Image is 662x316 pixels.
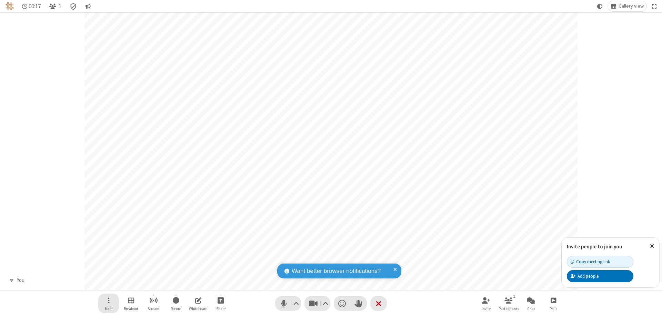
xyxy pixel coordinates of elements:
button: Start recording [165,294,186,313]
button: Raise hand [350,296,367,311]
span: Whiteboard [189,307,208,311]
span: Share [216,307,225,311]
button: Using system theme [594,1,605,11]
button: Manage Breakout Rooms [121,294,141,313]
div: Copy meeting link [571,258,610,265]
button: Invite participants (⌘+Shift+I) [476,294,496,313]
button: Change layout [608,1,646,11]
div: Meeting details Encryption enabled [67,1,80,11]
div: 1 [511,293,517,299]
button: Open participant list [46,1,64,11]
button: Mute (⌘+Shift+A) [275,296,301,311]
button: Fullscreen [649,1,660,11]
span: Participants [499,307,519,311]
span: Record [171,307,181,311]
span: Want better browser notifications? [292,267,381,276]
div: Timer [19,1,44,11]
span: Invite [482,307,491,311]
img: QA Selenium DO NOT DELETE OR CHANGE [6,2,14,10]
button: Open shared whiteboard [188,294,209,313]
button: Audio settings [292,296,301,311]
button: End or leave meeting [370,296,387,311]
div: You [14,276,27,284]
button: Open participant list [498,294,519,313]
label: Invite people to join you [567,243,622,250]
button: Close popover [645,238,659,255]
button: Copy meeting link [567,256,633,268]
span: More [105,307,112,311]
span: Polls [550,307,557,311]
span: 1 [59,3,61,10]
span: Stream [148,307,159,311]
button: Stop video (⌘+Shift+V) [304,296,330,311]
span: 00:17 [29,3,41,10]
button: Open menu [98,294,119,313]
span: Gallery view [619,3,644,9]
button: Send a reaction [334,296,350,311]
button: Add people [567,270,633,282]
button: Video setting [321,296,330,311]
span: Chat [527,307,535,311]
button: Conversation [82,1,93,11]
span: Breakout [124,307,138,311]
button: Start streaming [143,294,164,313]
button: Open poll [543,294,564,313]
button: Open chat [521,294,541,313]
button: Start sharing [210,294,231,313]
